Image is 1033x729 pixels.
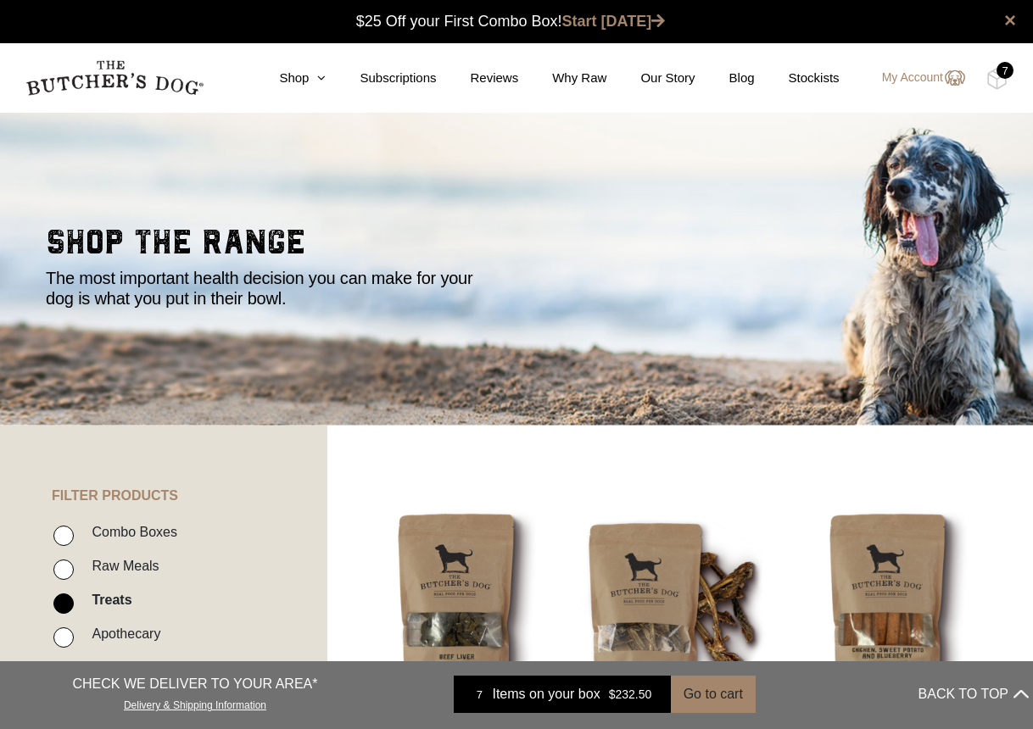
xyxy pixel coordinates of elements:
p: The most important health decision you can make for your dog is what you put in their bowl. [46,268,495,309]
label: Gifts [83,656,120,679]
a: Why Raw [518,69,606,88]
img: Chicken Sweet Potato and Blueberry Chew Sticks [793,510,985,702]
a: Stockists [755,69,840,88]
img: Beef Liver Treats [361,510,553,702]
a: Start [DATE] [562,13,666,30]
span: Items on your box [492,684,600,704]
a: Blog [695,69,755,88]
a: My Account [865,68,965,88]
a: Delivery & Shipping Information [124,695,266,711]
button: BACK TO TOP [919,674,1029,715]
a: Our Story [606,69,695,88]
label: Apothecary [83,622,160,645]
label: Treats [83,588,131,611]
p: CHECK WE DELIVER TO YOUR AREA* [73,674,318,694]
a: 7 Items on your box $232.50 [454,676,670,713]
img: TBD_Cart-Full.png [986,68,1008,90]
a: Subscriptions [326,69,436,88]
bdi: 232.50 [609,687,652,701]
div: 7 [997,62,1013,79]
a: close [1004,10,1016,31]
a: Shop [245,69,326,88]
a: Reviews [437,69,519,88]
label: Raw Meals [83,554,159,577]
span: $ [609,687,616,701]
div: 7 [466,686,492,703]
h2: shop the range [46,225,987,268]
img: Beef Spare Ribs [577,510,768,702]
button: Go to cart [671,676,756,713]
label: Combo Boxes [83,520,177,543]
